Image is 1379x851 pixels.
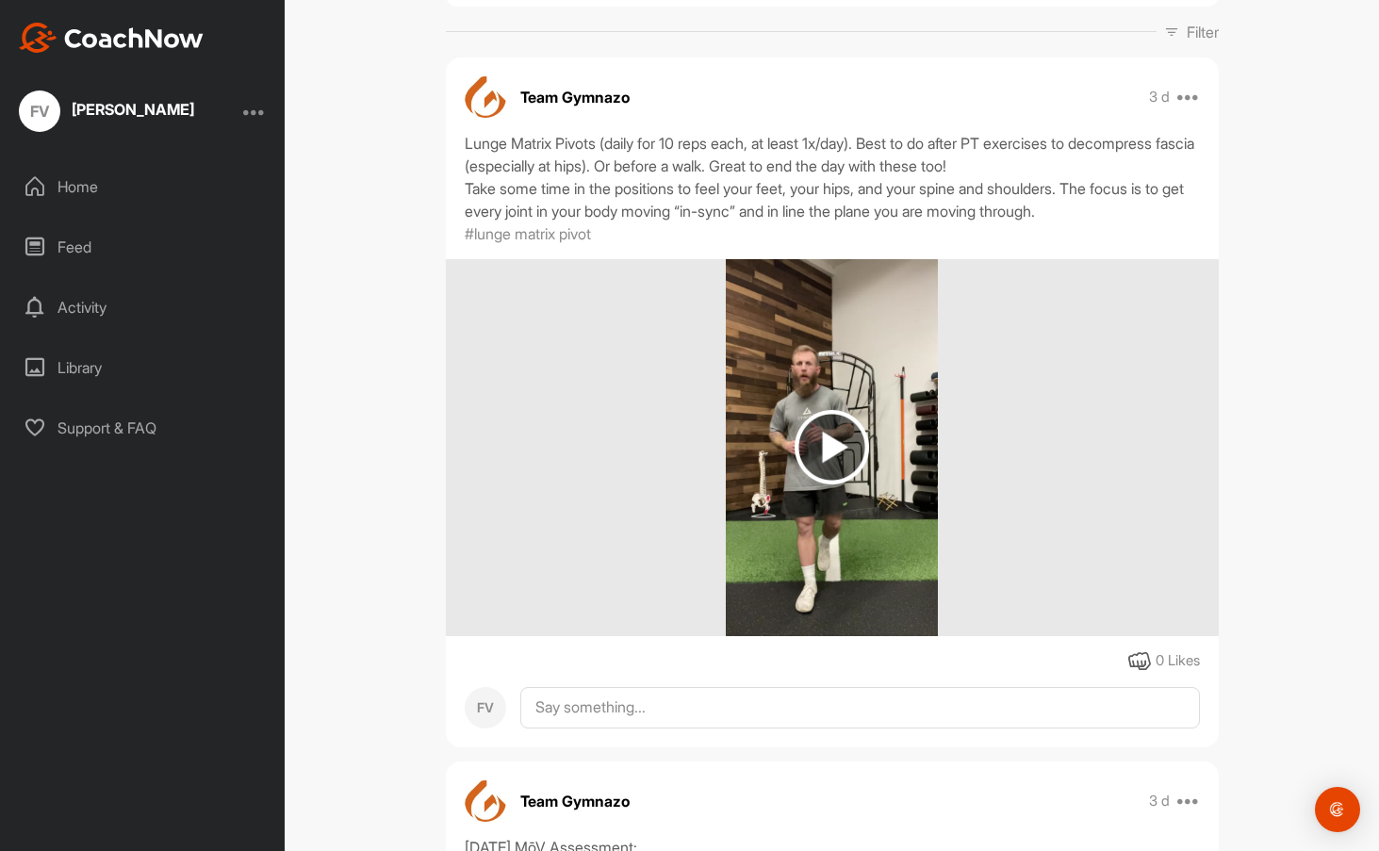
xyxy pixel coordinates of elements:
img: play [795,410,869,484]
p: 3 d [1149,792,1170,810]
p: Team Gymnazo [520,790,630,812]
div: Home [10,163,276,210]
div: Feed [10,223,276,270]
p: 3 d [1149,88,1170,106]
div: Open Intercom Messenger [1315,787,1360,832]
div: Support & FAQ [10,404,276,451]
div: Activity [10,284,276,331]
img: CoachNow [19,23,204,53]
div: FV [19,90,60,132]
div: [PERSON_NAME] [72,102,194,117]
img: avatar [465,780,506,822]
p: Team Gymnazo [520,86,630,108]
div: Library [10,344,276,391]
img: avatar [465,76,506,118]
p: Filter [1187,21,1219,43]
div: 0 Likes [1156,650,1200,672]
div: Lunge Matrix Pivots (daily for 10 reps each, at least 1x/day). Best to do after PT exercises to d... [465,132,1200,222]
img: media [726,259,938,636]
div: FV [465,687,506,728]
p: #lunge matrix pivot [465,222,591,245]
